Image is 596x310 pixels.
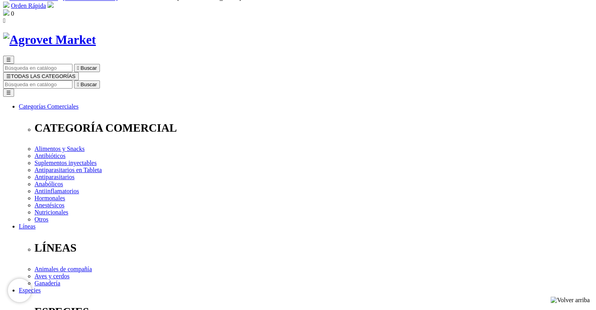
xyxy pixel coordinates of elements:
button:  Buscar [74,80,100,89]
a: Suplementos inyectables [34,160,97,166]
a: Orden Rápida [11,2,46,9]
a: Nutricionales [34,209,68,216]
button: ☰ [3,89,14,97]
i:  [77,82,79,87]
a: Ganadería [34,280,60,286]
img: Volver arriba [551,297,590,304]
span: Buscar [81,65,97,71]
a: Antiparasitarios en Tableta [34,167,102,173]
a: Anabólicos [34,181,63,187]
span: ☰ [6,73,11,79]
a: Líneas [19,223,36,230]
a: Antibióticos [34,152,65,159]
a: Hormonales [34,195,65,201]
p: LÍNEAS [34,241,593,254]
a: Animales de compañía [34,266,92,272]
button: ☰ [3,56,14,64]
a: Alimentos y Snacks [34,145,85,152]
a: Acceda a su cuenta de cliente [47,2,54,9]
a: Categorías Comerciales [19,103,78,110]
a: Especies [19,287,41,294]
button: ☰TODAS LAS CATEGORÍAS [3,72,79,80]
iframe: Brevo live chat [8,279,31,302]
a: Otros [34,216,49,223]
img: Agrovet Market [3,33,96,47]
img: shopping-cart.svg [3,2,9,8]
i:  [77,65,79,71]
input: Buscar [3,64,72,72]
a: Anestésicos [34,202,64,208]
button:  Buscar [74,64,100,72]
img: user.svg [47,2,54,8]
i:  [3,17,5,24]
a: Aves y cerdos [34,273,69,279]
a: Antiinflamatorios [34,188,79,194]
span: Buscar [81,82,97,87]
input: Buscar [3,80,72,89]
span: 0 [11,10,14,17]
span: ☰ [6,57,11,63]
p: CATEGORÍA COMERCIAL [34,121,593,134]
img: shopping-bag.svg [3,9,9,16]
a: Antiparasitarios [34,174,74,180]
